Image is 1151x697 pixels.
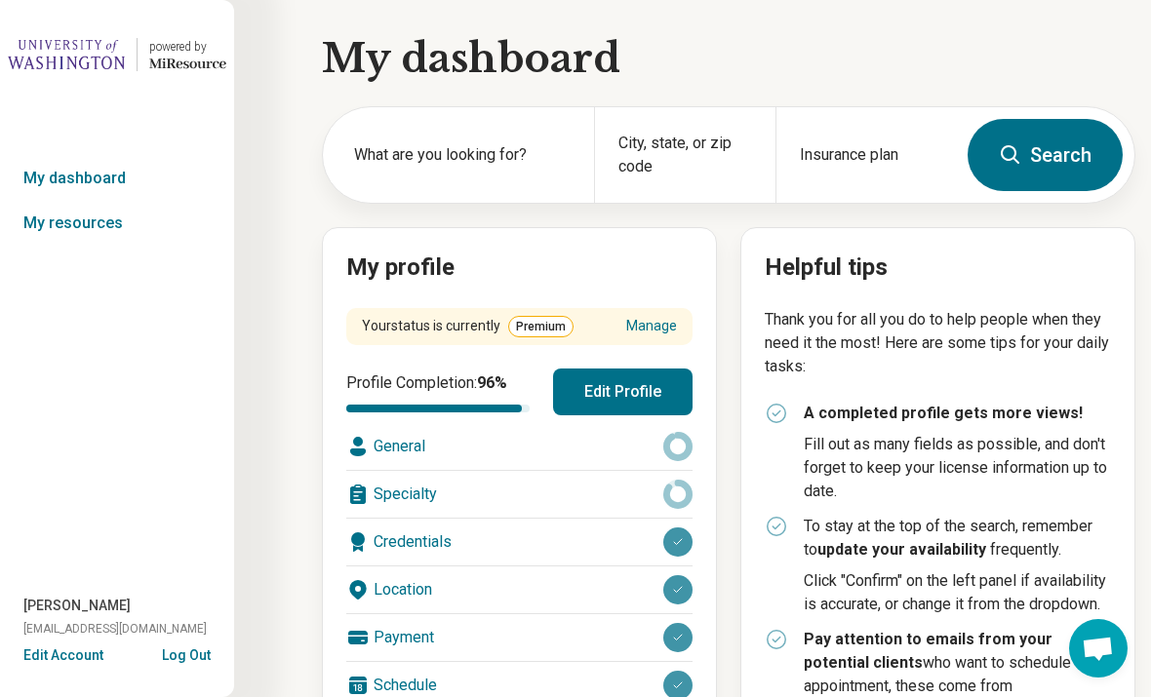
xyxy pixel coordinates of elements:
a: University of Washingtonpowered by [8,31,226,78]
span: 96 % [477,373,507,392]
p: Click "Confirm" on the left panel if availability is accurate, or change it from the dropdown. [804,569,1111,616]
p: To stay at the top of the search, remember to frequently. [804,515,1111,561]
img: University of Washington [8,31,125,78]
button: Edit Account [23,645,103,666]
label: What are you looking for? [354,143,571,167]
strong: A completed profile gets more views! [804,404,1083,422]
button: Edit Profile [553,368,693,415]
button: Search [968,119,1123,191]
p: Fill out as many fields as possible, and don't forget to keep your license information up to date. [804,433,1111,503]
span: [EMAIL_ADDRESS][DOMAIN_NAME] [23,620,207,638]
div: General [346,423,693,470]
strong: Pay attention to emails from your potential clients [804,630,1052,672]
h1: My dashboard [322,31,1135,86]
p: Thank you for all you do to help people when they need it the most! Here are some tips for your d... [765,308,1111,378]
div: powered by [149,38,226,56]
div: Specialty [346,471,693,518]
h2: Helpful tips [765,252,1111,285]
div: Your status is currently [362,316,574,337]
div: Location [346,566,693,613]
button: Log Out [162,645,211,661]
strong: update your availability [817,540,986,559]
a: Manage [626,316,677,336]
div: Profile Completion: [346,371,530,412]
div: Payment [346,614,693,661]
span: [PERSON_NAME] [23,596,131,616]
span: Premium [508,316,574,337]
h2: My profile [346,252,693,285]
a: Open chat [1069,619,1128,678]
div: Credentials [346,519,693,565]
